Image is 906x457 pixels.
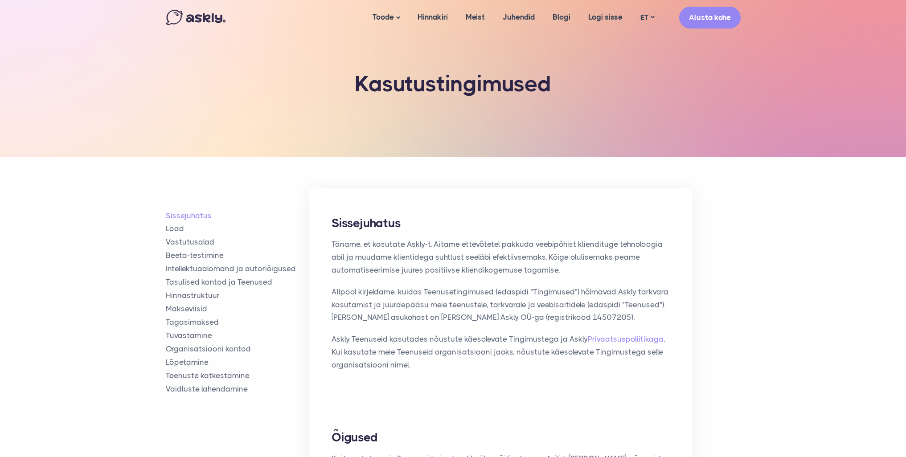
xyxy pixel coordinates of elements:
h2: Sissejuhatus [332,215,670,231]
a: Vaidluste lahendamine [166,384,310,394]
h2: Õigused [332,429,670,445]
a: Tagasimaksed [166,317,310,327]
a: Tuvastamine [166,331,310,341]
a: Organisatsiooni kontod [166,344,310,354]
a: ET [631,11,663,24]
a: Load [166,224,310,234]
a: Sissejuhatus [166,211,310,221]
p: Askly Teenuseid kasutades nõustute käesolevate Tingimustega ja Askly . Kui kasutate meie Teenusei... [332,333,670,371]
h1: Kasutustingimused [313,71,594,97]
a: Makseviisid [166,304,310,314]
p: Täname, et kasutate Askly-t. Aitame ettevõtetel pakkuda veebipõhist kliendituge tehnoloogia abil ... [332,238,670,277]
a: Teenuste katkestamine [166,371,310,381]
a: Hinnastruktuur [166,290,310,301]
p: Allpool kirjeldame, kuidas Teenusetingimused (edaspidi "Tingimused") hõlmavad Askly tarkvara kasu... [332,286,670,324]
a: Lõpetamine [166,357,310,367]
a: Privaatsuspoliitikaga [588,335,664,343]
a: Alusta kohe [679,7,741,29]
a: Beeta-testimine [166,250,310,261]
a: Intellektuaalomand ja autoriõigused [166,264,310,274]
a: Vastutusalad [166,237,310,247]
a: Tasulised kontod ja Teenused [166,277,310,287]
img: Askly [166,10,225,25]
